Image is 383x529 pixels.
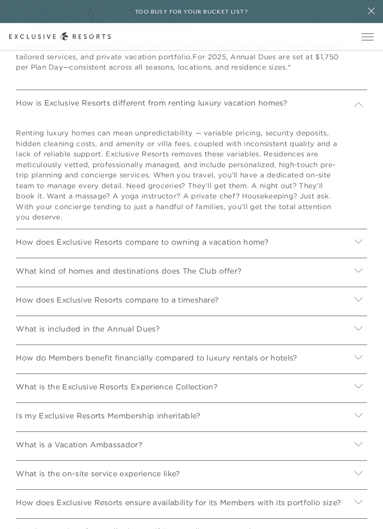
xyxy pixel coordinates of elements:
p: What is the on-site service experience like? [16,466,180,483]
button: Open navigation [362,34,374,40]
iframe: Qualified Messenger [340,486,383,529]
p: What is included in the Annual Dues? [16,321,160,338]
p: How is Exclusive Resorts different from renting luxury vacation homes? [16,95,287,112]
p: How does Exclusive Resorts ensure availability for its Members with its portfolio size? [16,495,341,512]
p: What is a Vacation Ambassador? [16,437,142,454]
p: Membership Fees, including Annual Dues, provide access to The Club’s exclusive benefits, tailored... [16,42,344,73]
p: Is my Exclusive Resorts Membership inheritable? [16,408,200,425]
p: How does Exclusive Resorts compare to a timeshare? [16,292,219,309]
p: Renting luxury homes can mean unpredictability — variable pricing, security deposits, hidden clea... [16,128,344,223]
p: How do Members benefit financially compared to luxury rentals or hotels? [16,350,297,367]
p: What kind of homes and destinations does The Club offer? [16,263,241,280]
p: How does Exclusive Resorts compare to owning a vacation home? [16,234,269,251]
h6: Too busy for your bucket list? [135,7,248,16]
p: What is the Exclusive Resorts Experience Collection? [16,379,218,396]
